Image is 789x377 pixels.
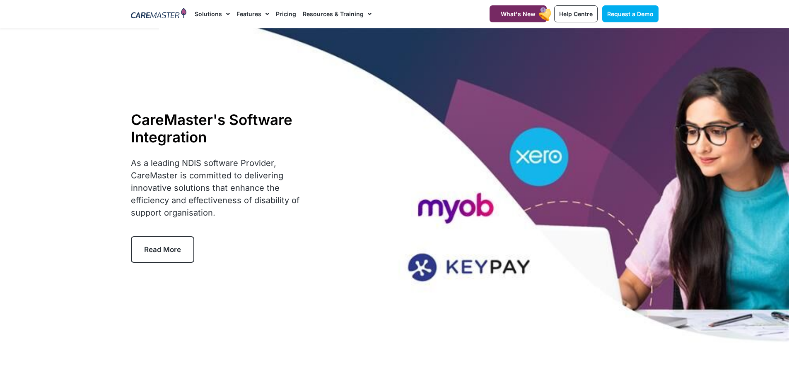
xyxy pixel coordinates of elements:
[501,10,536,17] span: What's New
[131,111,310,146] h1: CareMaster's Software Integration
[131,157,310,219] p: As a leading NDIS software Provider, CareMaster is committed to delivering innovative solutions t...
[144,245,181,254] span: Read More
[554,5,598,22] a: Help Centre
[131,8,187,20] img: CareMaster Logo
[607,10,654,17] span: Request a Demo
[490,5,547,22] a: What's New
[131,236,194,263] a: Read More
[602,5,659,22] a: Request a Demo
[559,10,593,17] span: Help Centre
